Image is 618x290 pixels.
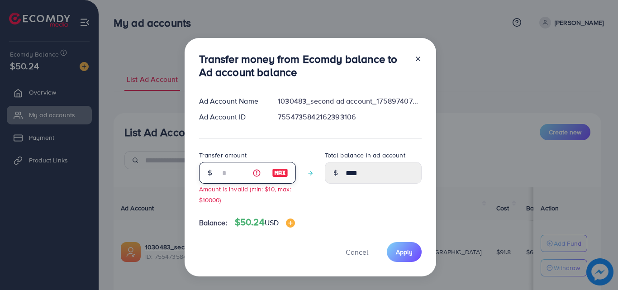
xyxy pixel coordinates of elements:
div: 1030483_second ad account_1758974072967 [271,96,428,106]
div: Ad Account Name [192,96,271,106]
span: Cancel [346,247,368,257]
span: USD [265,218,279,228]
label: Total balance in ad account [325,151,405,160]
label: Transfer amount [199,151,247,160]
span: Apply [396,247,413,257]
h4: $50.24 [235,217,295,228]
button: Cancel [334,242,380,261]
img: image [272,167,288,178]
div: 7554735842162393106 [271,112,428,122]
h3: Transfer money from Ecomdy balance to Ad account balance [199,52,407,79]
small: Amount is invalid (min: $10, max: $10000) [199,185,291,204]
button: Apply [387,242,422,261]
div: Ad Account ID [192,112,271,122]
img: image [286,219,295,228]
span: Balance: [199,218,228,228]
